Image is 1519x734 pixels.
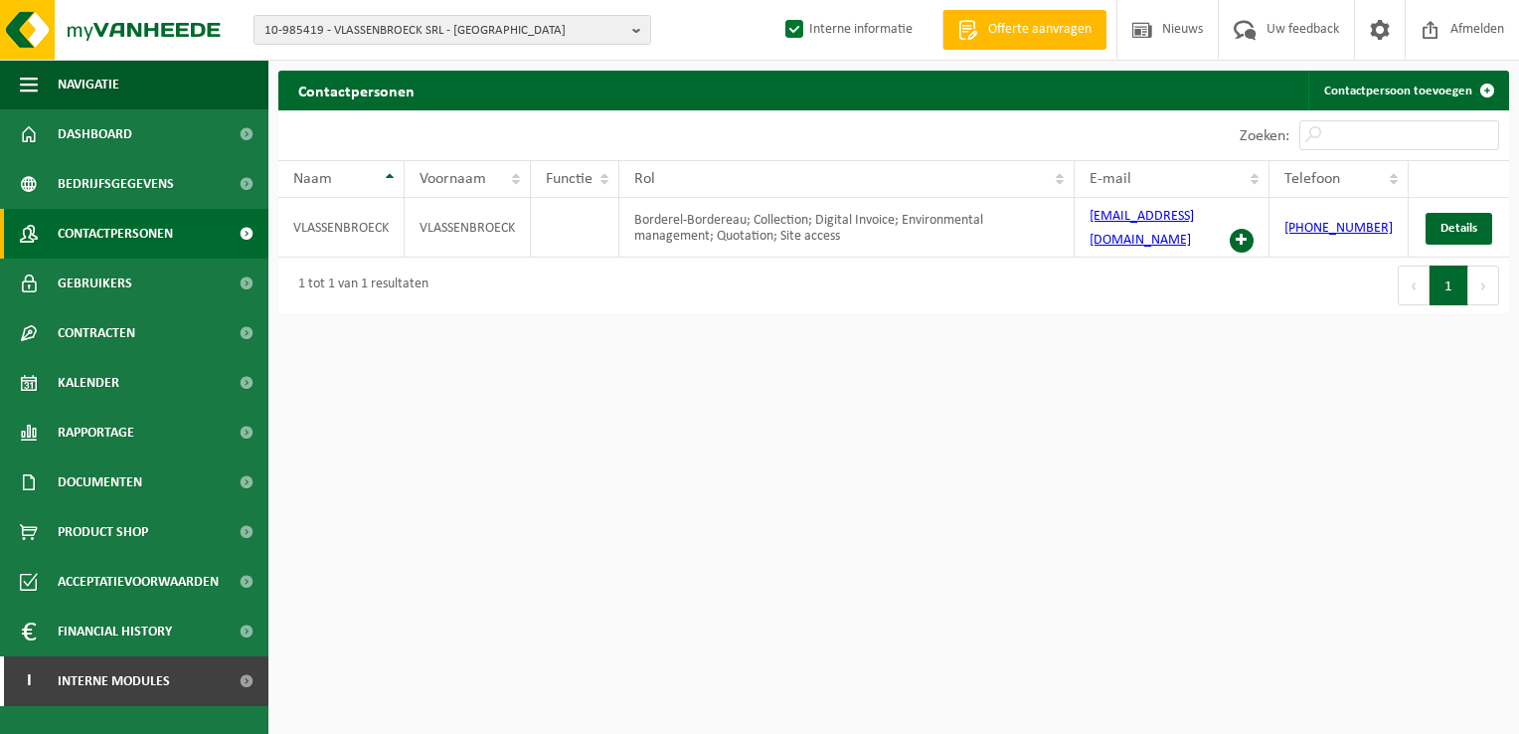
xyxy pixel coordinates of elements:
[781,15,913,45] label: Interne informatie
[293,171,332,187] span: Naam
[1240,128,1289,144] label: Zoeken:
[58,60,119,109] span: Navigatie
[58,159,174,209] span: Bedrijfsgegevens
[1430,266,1468,305] button: 1
[1284,171,1340,187] span: Telefoon
[1398,266,1430,305] button: Previous
[58,358,119,408] span: Kalender
[58,607,172,656] span: Financial History
[253,15,651,45] button: 10-985419 - VLASSENBROECK SRL - [GEOGRAPHIC_DATA]
[58,656,170,706] span: Interne modules
[1308,71,1507,110] a: Contactpersoon toevoegen
[58,458,142,507] span: Documenten
[58,557,219,607] span: Acceptatievoorwaarden
[546,171,592,187] span: Functie
[420,171,486,187] span: Voornaam
[942,10,1106,50] a: Offerte aanvragen
[405,198,531,258] td: VLASSENBROECK
[1090,209,1194,248] a: [EMAIL_ADDRESS][DOMAIN_NAME]
[1440,222,1477,235] span: Details
[1468,266,1499,305] button: Next
[278,198,405,258] td: VLASSENBROECK
[278,71,434,109] h2: Contactpersonen
[288,268,428,303] div: 1 tot 1 van 1 resultaten
[58,408,134,458] span: Rapportage
[634,171,655,187] span: Rol
[619,198,1075,258] td: Borderel-Bordereau; Collection; Digital Invoice; Environmental management; Quotation; Site access
[1426,213,1492,245] a: Details
[1090,171,1131,187] span: E-mail
[58,507,148,557] span: Product Shop
[58,259,132,308] span: Gebruikers
[20,656,38,706] span: I
[264,16,624,46] span: 10-985419 - VLASSENBROECK SRL - [GEOGRAPHIC_DATA]
[58,209,173,259] span: Contactpersonen
[1284,221,1393,236] a: [PHONE_NUMBER]
[58,308,135,358] span: Contracten
[58,109,132,159] span: Dashboard
[983,20,1097,40] span: Offerte aanvragen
